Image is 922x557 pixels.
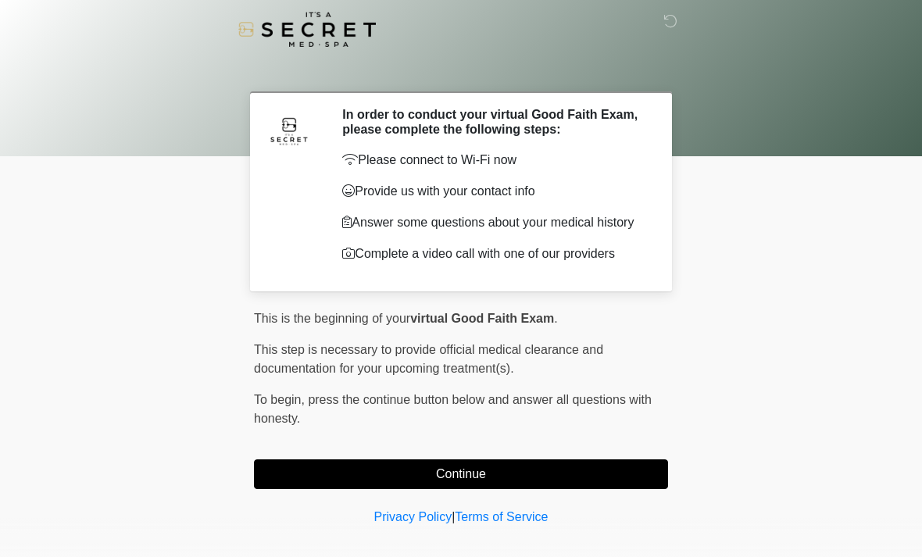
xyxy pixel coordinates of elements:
p: Answer some questions about your medical history [342,213,645,232]
strong: virtual Good Faith Exam [410,312,554,325]
img: It's A Secret Med Spa Logo [238,12,376,47]
span: To begin, [254,393,308,406]
p: Provide us with your contact info [342,182,645,201]
span: . [554,312,557,325]
p: Complete a video call with one of our providers [342,245,645,263]
a: Terms of Service [455,510,548,523]
span: This step is necessary to provide official medical clearance and documentation for your upcoming ... [254,343,603,375]
span: This is the beginning of your [254,312,410,325]
a: Privacy Policy [374,510,452,523]
h2: In order to conduct your virtual Good Faith Exam, please complete the following steps: [342,107,645,137]
h1: ‎ ‎ [242,56,680,85]
button: Continue [254,459,668,489]
a: | [452,510,455,523]
img: Agent Avatar [266,107,313,154]
p: Please connect to Wi-Fi now [342,151,645,170]
span: press the continue button below and answer all questions with honesty. [254,393,652,425]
